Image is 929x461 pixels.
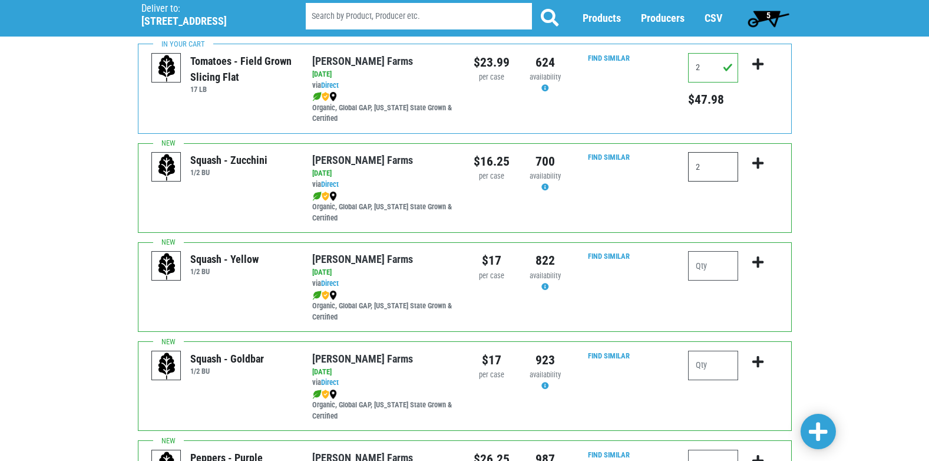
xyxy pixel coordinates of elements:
[312,388,455,422] div: Organic, Global GAP, [US_STATE] State Grown & Certified
[312,278,455,289] div: via
[312,192,322,201] img: leaf-e5c59151409436ccce96b2ca1b28e03c.png
[321,279,339,288] a: Direct
[312,289,455,323] div: Organic, Global GAP, [US_STATE] State Grown & Certified
[474,171,510,182] div: per case
[312,55,413,67] a: [PERSON_NAME] Farms
[329,390,337,399] img: map_marker-0e94453035b3232a4d21701695807de9.png
[312,154,413,166] a: [PERSON_NAME] Farms
[530,370,561,379] span: availability
[474,152,510,171] div: $16.25
[312,390,322,399] img: leaf-e5c59151409436ccce96b2ca1b28e03c.png
[190,53,295,85] div: Tomatoes - Field Grown Slicing Flat
[329,192,337,201] img: map_marker-0e94453035b3232a4d21701695807de9.png
[588,54,630,62] a: Find Similar
[312,377,455,388] div: via
[190,251,259,267] div: Squash - Yellow
[152,252,181,281] img: placeholder-variety-43d6402dacf2d531de610a020419775a.svg
[527,152,563,171] div: 700
[321,378,339,387] a: Direct
[312,253,413,265] a: [PERSON_NAME] Farms
[152,153,181,182] img: placeholder-variety-43d6402dacf2d531de610a020419775a.svg
[141,3,276,15] p: Deliver to:
[322,192,329,201] img: safety-e55c860ca8c00a9c171001a62a92dabd.png
[190,168,267,177] h6: 1/2 BU
[641,12,685,25] a: Producers
[312,69,455,80] div: [DATE]
[527,53,563,72] div: 624
[190,367,264,376] h6: 1/2 BU
[312,91,455,125] div: Organic, Global GAP, [US_STATE] State Grown & Certified
[322,92,329,101] img: safety-e55c860ca8c00a9c171001a62a92dabd.png
[474,370,510,381] div: per case
[312,353,413,365] a: [PERSON_NAME] Farms
[527,72,563,94] div: Availability may be subject to change.
[306,4,532,30] input: Search by Product, Producer etc.
[530,73,561,81] span: availability
[588,351,630,360] a: Find Similar
[474,53,510,72] div: $23.99
[583,12,621,25] a: Products
[141,15,276,28] h5: [STREET_ADDRESS]
[329,291,337,300] img: map_marker-0e94453035b3232a4d21701695807de9.png
[329,92,337,101] img: map_marker-0e94453035b3232a4d21701695807de9.png
[527,351,563,370] div: 923
[688,251,738,281] input: Qty
[588,252,630,261] a: Find Similar
[152,54,181,83] img: placeholder-variety-43d6402dacf2d531de610a020419775a.svg
[312,367,455,378] div: [DATE]
[312,190,455,224] div: Organic, Global GAP, [US_STATE] State Grown & Certified
[190,85,295,94] h6: 17 LB
[688,152,738,182] input: Qty
[321,81,339,90] a: Direct
[312,168,455,179] div: [DATE]
[152,351,181,381] img: placeholder-variety-43d6402dacf2d531de610a020419775a.svg
[474,351,510,370] div: $17
[688,92,738,107] h5: Total price
[530,271,561,280] span: availability
[312,291,322,300] img: leaf-e5c59151409436ccce96b2ca1b28e03c.png
[474,72,510,83] div: per case
[322,291,329,300] img: safety-e55c860ca8c00a9c171001a62a92dabd.png
[190,152,267,168] div: Squash - Zucchini
[312,179,455,190] div: via
[588,450,630,459] a: Find Similar
[312,92,322,101] img: leaf-e5c59151409436ccce96b2ca1b28e03c.png
[322,390,329,399] img: safety-e55c860ca8c00a9c171001a62a92dabd.png
[312,80,455,91] div: via
[190,267,259,276] h6: 1/2 BU
[474,251,510,270] div: $17
[588,153,630,162] a: Find Similar
[321,180,339,189] a: Direct
[530,172,561,180] span: availability
[688,53,738,83] input: Qty
[766,11,771,20] span: 5
[705,12,722,25] a: CSV
[312,267,455,278] div: [DATE]
[742,6,795,30] a: 5
[474,271,510,282] div: per case
[190,351,264,367] div: Squash - Goldbar
[688,351,738,380] input: Qty
[527,251,563,270] div: 822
